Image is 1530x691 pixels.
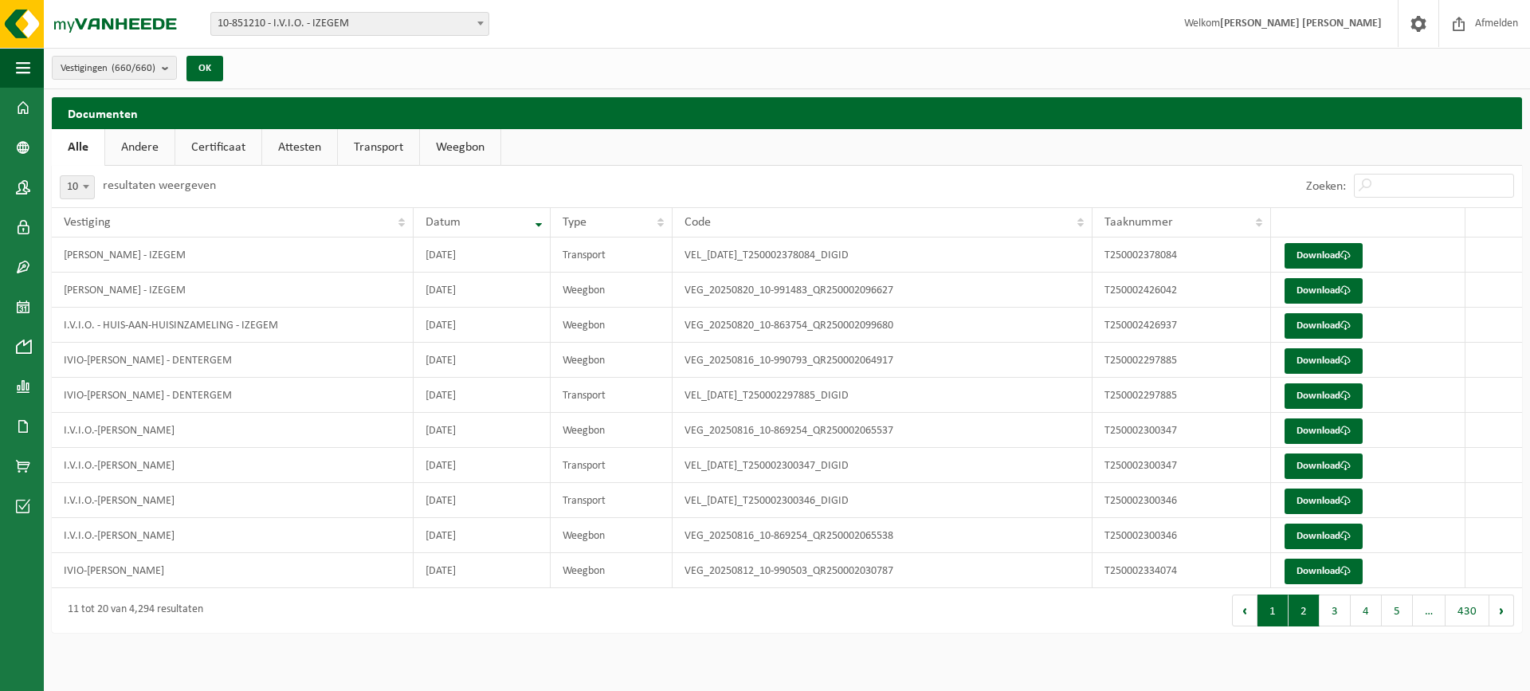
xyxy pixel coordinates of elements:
td: [DATE] [414,553,551,588]
button: 430 [1446,595,1489,626]
td: VEL_[DATE]_T250002378084_DIGID [673,238,1093,273]
td: IVIO-[PERSON_NAME] - DENTERGEM [52,378,414,413]
button: OK [186,56,223,81]
td: Weegbon [551,413,672,448]
td: T250002297885 [1093,343,1272,378]
td: Weegbon [551,273,672,308]
td: I.V.I.O.-[PERSON_NAME] [52,518,414,553]
a: Download [1285,453,1363,479]
td: VEL_[DATE]_T250002297885_DIGID [673,378,1093,413]
td: [DATE] [414,308,551,343]
td: [PERSON_NAME] - IZEGEM [52,238,414,273]
count: (660/660) [112,63,155,73]
a: Weegbon [420,129,500,166]
a: Download [1285,489,1363,514]
a: Download [1285,383,1363,409]
td: [DATE] [414,518,551,553]
td: Transport [551,483,672,518]
td: [DATE] [414,413,551,448]
button: 5 [1382,595,1413,626]
td: Transport [551,378,672,413]
span: 10 [61,176,94,198]
a: Download [1285,524,1363,549]
td: T250002300347 [1093,448,1272,483]
td: T250002426937 [1093,308,1272,343]
td: Weegbon [551,308,672,343]
td: Transport [551,238,672,273]
a: Attesten [262,129,337,166]
span: Taaknummer [1104,216,1173,229]
td: [DATE] [414,273,551,308]
a: Download [1285,418,1363,444]
span: Vestiging [64,216,111,229]
td: I.V.I.O.-[PERSON_NAME] [52,448,414,483]
label: resultaten weergeven [103,179,216,192]
a: Download [1285,243,1363,269]
td: VEG_20250816_10-869254_QR250002065537 [673,413,1093,448]
button: Vestigingen(660/660) [52,56,177,80]
span: 10-851210 - I.V.I.O. - IZEGEM [210,12,489,36]
td: T250002300346 [1093,518,1272,553]
td: VEL_[DATE]_T250002300347_DIGID [673,448,1093,483]
span: 10-851210 - I.V.I.O. - IZEGEM [211,13,488,35]
td: I.V.I.O.-[PERSON_NAME] [52,483,414,518]
label: Zoeken: [1306,180,1346,193]
a: Download [1285,559,1363,584]
td: [DATE] [414,343,551,378]
td: [DATE] [414,448,551,483]
td: [DATE] [414,378,551,413]
a: Download [1285,278,1363,304]
span: Type [563,216,586,229]
a: Transport [338,129,419,166]
td: Transport [551,448,672,483]
td: VEL_[DATE]_T250002300346_DIGID [673,483,1093,518]
span: … [1413,595,1446,626]
button: 4 [1351,595,1382,626]
span: Code [685,216,711,229]
td: Weegbon [551,518,672,553]
strong: [PERSON_NAME] [PERSON_NAME] [1220,18,1382,29]
td: IVIO-[PERSON_NAME] [52,553,414,588]
td: T250002378084 [1093,238,1272,273]
div: 11 tot 20 van 4,294 resultaten [60,596,203,625]
td: T250002300347 [1093,413,1272,448]
td: I.V.I.O.-[PERSON_NAME] [52,413,414,448]
span: 10 [60,175,95,199]
td: I.V.I.O. - HUIS-AAN-HUISINZAMELING - IZEGEM [52,308,414,343]
h2: Documenten [52,97,1522,128]
td: [DATE] [414,483,551,518]
td: VEG_20250820_10-991483_QR250002096627 [673,273,1093,308]
a: Andere [105,129,175,166]
button: 3 [1320,595,1351,626]
a: Download [1285,313,1363,339]
td: T250002297885 [1093,378,1272,413]
td: T250002300346 [1093,483,1272,518]
span: Datum [426,216,461,229]
span: Vestigingen [61,57,155,80]
td: VEG_20250820_10-863754_QR250002099680 [673,308,1093,343]
a: Alle [52,129,104,166]
td: VEG_20250812_10-990503_QR250002030787 [673,553,1093,588]
td: Weegbon [551,553,672,588]
button: Next [1489,595,1514,626]
td: VEG_20250816_10-990793_QR250002064917 [673,343,1093,378]
td: Weegbon [551,343,672,378]
button: 1 [1257,595,1289,626]
button: 2 [1289,595,1320,626]
td: IVIO-[PERSON_NAME] - DENTERGEM [52,343,414,378]
td: [PERSON_NAME] - IZEGEM [52,273,414,308]
td: VEG_20250816_10-869254_QR250002065538 [673,518,1093,553]
td: T250002426042 [1093,273,1272,308]
button: Previous [1232,595,1257,626]
a: Download [1285,348,1363,374]
td: T250002334074 [1093,553,1272,588]
a: Certificaat [175,129,261,166]
td: [DATE] [414,238,551,273]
